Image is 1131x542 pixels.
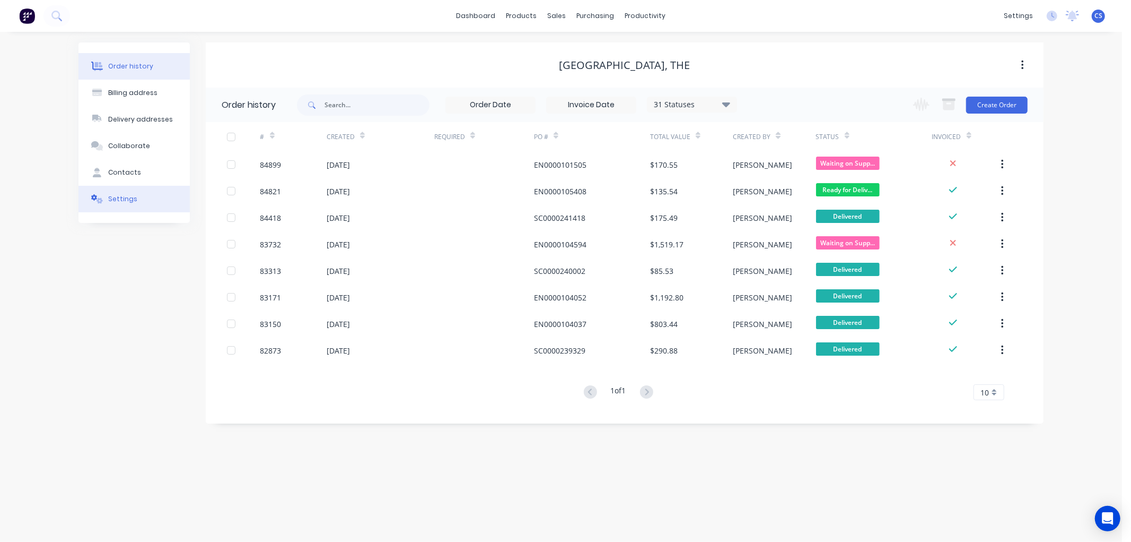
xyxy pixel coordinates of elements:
[966,97,1028,114] button: Create Order
[650,212,678,223] div: $175.49
[260,292,282,303] div: 83171
[327,132,355,142] div: Created
[650,239,683,250] div: $1,519.17
[733,239,792,250] div: [PERSON_NAME]
[816,122,932,151] div: Status
[620,8,671,24] div: productivity
[650,345,678,356] div: $290.88
[647,99,737,110] div: 31 Statuses
[534,159,586,170] div: EN0000101505
[434,122,534,151] div: Required
[547,97,636,113] input: Invoice Date
[534,265,585,277] div: SC0000240002
[78,159,190,186] button: Contacts
[650,186,678,197] div: $135.54
[534,122,650,151] div: PO #
[108,88,157,98] div: Billing address
[78,80,190,106] button: Billing address
[222,99,276,111] div: Order history
[108,168,141,177] div: Contacts
[327,345,350,356] div: [DATE]
[650,265,673,277] div: $85.53
[260,159,282,170] div: 84899
[816,342,880,356] span: Delivered
[1094,11,1102,21] span: CS
[816,132,839,142] div: Status
[534,132,548,142] div: PO #
[650,319,678,330] div: $803.44
[534,319,586,330] div: EN0000104037
[260,132,265,142] div: #
[733,132,770,142] div: Created By
[542,8,572,24] div: sales
[78,133,190,159] button: Collaborate
[260,265,282,277] div: 83313
[78,106,190,133] button: Delivery addresses
[327,159,350,170] div: [DATE]
[534,239,586,250] div: EN0000104594
[446,97,535,113] input: Order Date
[327,265,350,277] div: [DATE]
[733,122,816,151] div: Created By
[327,122,434,151] div: Created
[733,319,792,330] div: [PERSON_NAME]
[108,62,153,71] div: Order history
[327,319,350,330] div: [DATE]
[108,141,150,151] div: Collaborate
[327,212,350,223] div: [DATE]
[78,53,190,80] button: Order history
[108,194,137,204] div: Settings
[816,289,880,303] span: Delivered
[327,186,350,197] div: [DATE]
[733,212,792,223] div: [PERSON_NAME]
[816,210,880,223] span: Delivered
[534,212,585,223] div: SC0000241418
[650,132,690,142] div: Total Value
[650,292,683,303] div: $1,192.80
[108,115,173,124] div: Delivery addresses
[980,387,989,398] span: 10
[932,132,961,142] div: Invoiced
[650,159,678,170] div: $170.55
[501,8,542,24] div: products
[816,183,880,196] span: Ready for Deliv...
[451,8,501,24] a: dashboard
[260,345,282,356] div: 82873
[611,385,626,400] div: 1 of 1
[932,122,998,151] div: Invoiced
[327,292,350,303] div: [DATE]
[733,159,792,170] div: [PERSON_NAME]
[19,8,35,24] img: Factory
[260,186,282,197] div: 84821
[534,186,586,197] div: EN0000105408
[733,265,792,277] div: [PERSON_NAME]
[260,239,282,250] div: 83732
[260,122,327,151] div: #
[534,292,586,303] div: EN0000104052
[572,8,620,24] div: purchasing
[816,236,880,250] span: Waiting on Supp...
[260,319,282,330] div: 83150
[733,292,792,303] div: [PERSON_NAME]
[733,186,792,197] div: [PERSON_NAME]
[78,186,190,212] button: Settings
[816,263,880,276] span: Delivered
[325,94,429,116] input: Search...
[998,8,1038,24] div: settings
[1095,506,1120,531] div: Open Intercom Messenger
[260,212,282,223] div: 84418
[650,122,733,151] div: Total Value
[327,239,350,250] div: [DATE]
[559,59,690,72] div: [GEOGRAPHIC_DATA], The
[733,345,792,356] div: [PERSON_NAME]
[816,157,880,170] span: Waiting on Supp...
[434,132,465,142] div: Required
[534,345,585,356] div: SC0000239329
[816,316,880,329] span: Delivered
